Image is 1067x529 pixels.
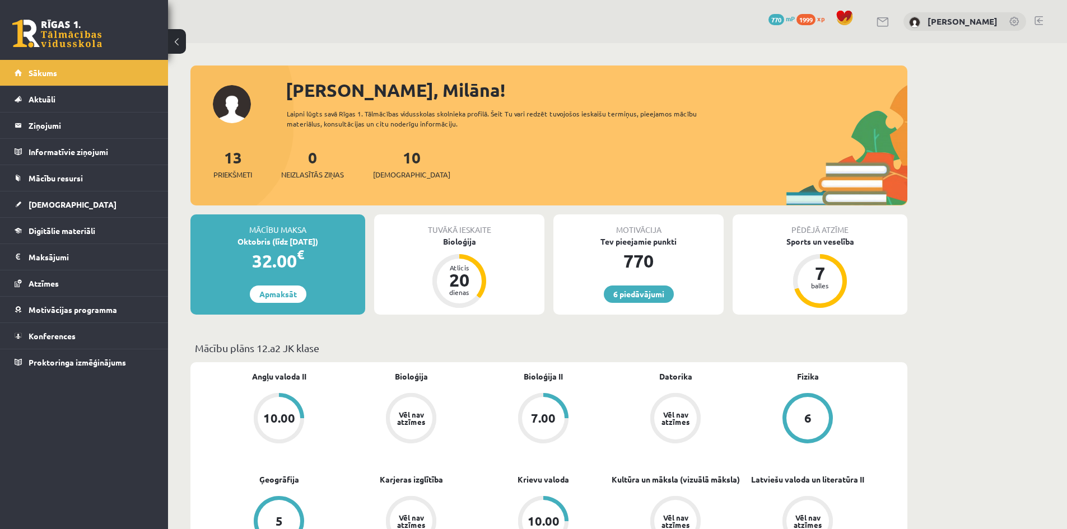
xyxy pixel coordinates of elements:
[15,60,154,86] a: Sākums
[786,14,795,23] span: mP
[190,247,365,274] div: 32.00
[604,285,674,303] a: 6 piedāvājumi
[660,514,691,528] div: Vēl nav atzīmes
[252,371,306,382] a: Angļu valoda II
[29,139,154,165] legend: Informatīvie ziņojumi
[797,371,819,382] a: Fizika
[373,147,450,180] a: 10[DEMOGRAPHIC_DATA]
[15,244,154,270] a: Maksājumi
[477,393,609,446] a: 7.00
[15,113,154,138] a: Ziņojumi
[287,109,717,129] div: Laipni lūgts savā Rīgas 1. Tālmācības vidusskolas skolnieka profilā. Šeit Tu vari redzēt tuvojošo...
[796,14,816,25] span: 1999
[612,474,740,485] a: Kultūra un māksla (vizuālā māksla)
[803,282,837,289] div: balles
[733,236,907,310] a: Sports un veselība 7 balles
[213,147,252,180] a: 13Priekšmeti
[395,371,428,382] a: Bioloģija
[768,14,784,25] span: 770
[15,191,154,217] a: [DEMOGRAPHIC_DATA]
[796,14,830,23] a: 1999 xp
[768,14,795,23] a: 770 mP
[29,113,154,138] legend: Ziņojumi
[297,246,304,263] span: €
[250,285,306,303] a: Apmaksāt
[190,236,365,247] div: Oktobris (līdz [DATE])
[263,412,295,424] div: 10.00
[553,236,724,247] div: Tev pieejamie punkti
[190,214,365,236] div: Mācību maksa
[374,236,544,247] div: Bioloģija
[909,17,920,28] img: Milāna Nāgele
[660,411,691,425] div: Vēl nav atzīmes
[374,236,544,310] a: Bioloģija Atlicis 20 dienas
[281,147,344,180] a: 0Neizlasītās ziņas
[15,165,154,191] a: Mācību resursi
[518,474,569,485] a: Krievu valoda
[15,349,154,375] a: Proktoringa izmēģinājums
[792,514,823,528] div: Vēl nav atzīmes
[15,270,154,296] a: Atzīmes
[442,271,476,289] div: 20
[442,264,476,271] div: Atlicis
[281,169,344,180] span: Neizlasītās ziņas
[345,393,477,446] a: Vēl nav atzīmes
[817,14,824,23] span: xp
[12,20,102,48] a: Rīgas 1. Tālmācības vidusskola
[374,214,544,236] div: Tuvākā ieskaite
[29,173,83,183] span: Mācību resursi
[15,323,154,349] a: Konferences
[15,297,154,322] a: Motivācijas programma
[442,289,476,296] div: dienas
[29,94,55,104] span: Aktuāli
[29,305,117,315] span: Motivācijas programma
[528,515,560,527] div: 10.00
[213,393,345,446] a: 10.00
[29,357,126,367] span: Proktoringa izmēģinājums
[928,16,998,27] a: [PERSON_NAME]
[733,236,907,247] div: Sports un veselība
[29,68,57,78] span: Sākums
[373,169,450,180] span: [DEMOGRAPHIC_DATA]
[29,199,117,209] span: [DEMOGRAPHIC_DATA]
[659,371,692,382] a: Datorika
[15,218,154,244] a: Digitālie materiāli
[804,412,812,424] div: 6
[531,412,556,424] div: 7.00
[15,86,154,112] a: Aktuāli
[29,226,95,236] span: Digitālie materiāli
[29,244,154,270] legend: Maksājumi
[29,331,76,341] span: Konferences
[29,278,59,288] span: Atzīmes
[213,169,252,180] span: Priekšmeti
[803,264,837,282] div: 7
[395,411,427,425] div: Vēl nav atzīmes
[553,247,724,274] div: 770
[609,393,742,446] a: Vēl nav atzīmes
[259,474,299,485] a: Ģeogrāfija
[751,474,864,485] a: Latviešu valoda un literatūra II
[524,371,563,382] a: Bioloģija II
[195,340,903,355] p: Mācību plāns 12.a2 JK klase
[276,515,283,527] div: 5
[553,214,724,236] div: Motivācija
[15,139,154,165] a: Informatīvie ziņojumi
[395,514,427,528] div: Vēl nav atzīmes
[733,214,907,236] div: Pēdējā atzīme
[286,77,907,104] div: [PERSON_NAME], Milāna!
[380,474,443,485] a: Karjeras izglītība
[742,393,874,446] a: 6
